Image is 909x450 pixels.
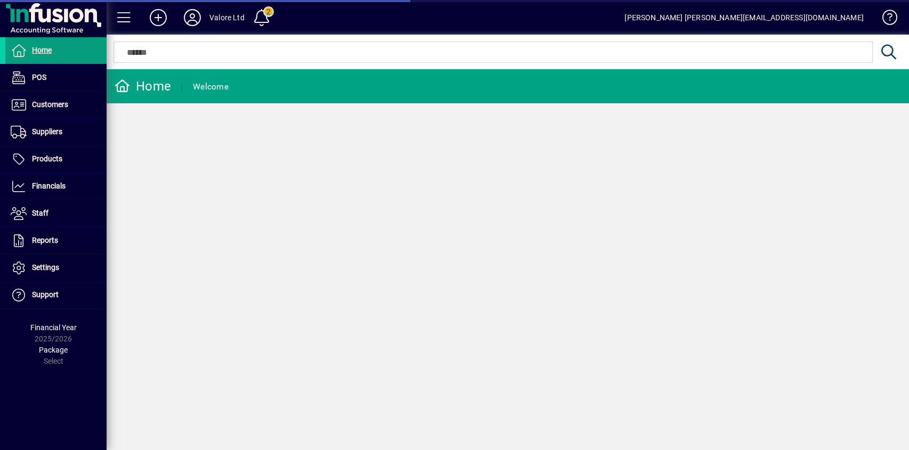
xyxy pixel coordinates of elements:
div: Valore Ltd [209,9,245,26]
div: [PERSON_NAME] [PERSON_NAME][EMAIL_ADDRESS][DOMAIN_NAME] [624,9,864,26]
a: Suppliers [5,119,107,145]
button: Profile [175,8,209,27]
div: Welcome [193,78,229,95]
span: Reports [32,236,58,244]
span: Staff [32,209,48,217]
span: Customers [32,100,68,109]
a: POS [5,64,107,91]
a: Customers [5,92,107,118]
a: Reports [5,227,107,254]
span: POS [32,73,46,81]
a: Settings [5,255,107,281]
div: Home [115,78,171,95]
a: Products [5,146,107,173]
button: Add [141,8,175,27]
span: Products [32,154,62,163]
span: Package [39,346,68,354]
span: Financials [32,182,66,190]
span: Support [32,290,59,299]
span: Financial Year [30,323,77,332]
a: Knowledge Base [874,2,896,37]
span: Suppliers [32,127,62,136]
span: Settings [32,263,59,272]
a: Financials [5,173,107,200]
a: Support [5,282,107,308]
span: Home [32,46,52,54]
a: Staff [5,200,107,227]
